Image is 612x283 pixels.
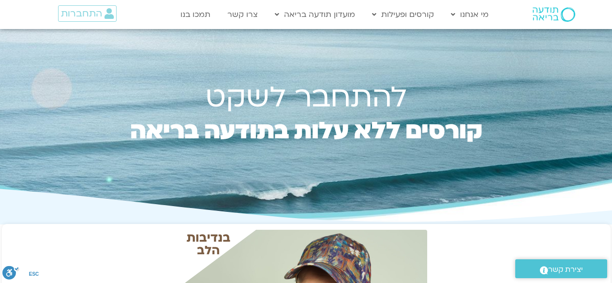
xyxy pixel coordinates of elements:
img: תודעה בריאה [533,7,575,22]
a: התחברות [58,5,117,22]
a: יצירת קשר [515,259,607,278]
span: יצירת קשר [548,263,583,276]
a: תמכו בנו [176,5,215,24]
a: מי אנחנו [446,5,493,24]
span: התחברות [61,8,102,19]
h1: להתחבר לשקט [110,85,503,111]
a: מועדון תודעה בריאה [270,5,360,24]
h2: קורסים ללא עלות בתודעה בריאה [110,120,503,164]
a: צרו קשר [223,5,263,24]
a: קורסים ופעילות [367,5,439,24]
